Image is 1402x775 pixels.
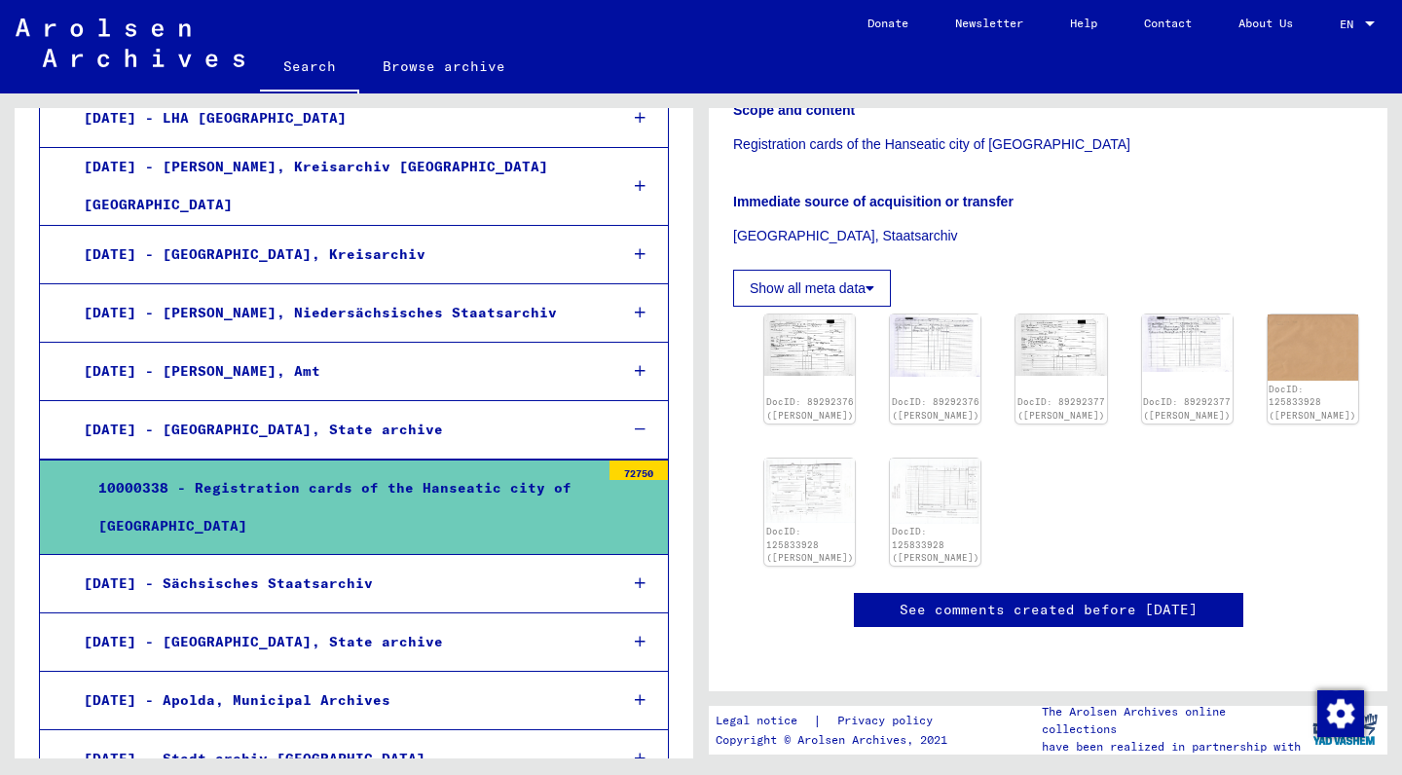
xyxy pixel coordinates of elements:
a: DocID: 89292377 ([PERSON_NAME]) [1143,396,1231,421]
a: Browse archive [359,43,529,90]
p: [GEOGRAPHIC_DATA], Staatsarchiv [733,226,1363,246]
img: 003.jpg [764,459,855,523]
img: 002.jpg [890,314,980,377]
a: DocID: 89292376 ([PERSON_NAME]) [766,396,854,421]
b: Scope and content [733,102,855,118]
div: [DATE] - [GEOGRAPHIC_DATA], State archive [69,623,602,661]
div: [DATE] - [PERSON_NAME], Amt [69,352,602,390]
div: [DATE] - Apolda, Municipal Archives [69,682,602,720]
a: DocID: 89292376 ([PERSON_NAME]) [892,396,979,421]
div: [DATE] - [GEOGRAPHIC_DATA], State archive [69,411,602,449]
div: [DATE] - [PERSON_NAME], Niedersächsisches Staatsarchiv [69,294,602,332]
img: Arolsen_neg.svg [16,18,244,67]
a: DocID: 89292377 ([PERSON_NAME]) [1017,396,1105,421]
a: DocID: 125833928 ([PERSON_NAME]) [1269,384,1356,421]
a: Legal notice [716,711,813,731]
img: 004.jpg [890,459,980,524]
img: 001.jpg [1268,314,1358,381]
p: have been realized in partnership with [1042,738,1303,756]
img: yv_logo.png [1309,705,1382,754]
img: 002.jpg [1142,314,1233,372]
div: 10000338 - Registration cards of the Hanseatic city of [GEOGRAPHIC_DATA] [84,469,600,545]
div: [DATE] - [PERSON_NAME], Kreisarchiv [GEOGRAPHIC_DATA] [GEOGRAPHIC_DATA] [69,148,602,224]
img: 001.jpg [764,314,855,376]
div: Change consent [1316,689,1363,736]
b: Immediate source of acquisition or transfer [733,194,1014,209]
a: Search [260,43,359,93]
span: EN [1340,18,1361,31]
div: [DATE] - Sächsisches Staatsarchiv [69,565,602,603]
a: DocID: 125833928 ([PERSON_NAME]) [892,526,979,563]
img: Change consent [1317,690,1364,737]
a: DocID: 125833928 ([PERSON_NAME]) [766,526,854,563]
div: [DATE] - LHA [GEOGRAPHIC_DATA] [69,99,602,137]
a: Privacy policy [822,711,956,731]
a: See comments created before [DATE] [900,600,1198,620]
p: The Arolsen Archives online collections [1042,703,1303,738]
p: Copyright © Arolsen Archives, 2021 [716,731,956,749]
button: Show all meta data [733,270,891,307]
div: 72750 [609,461,668,480]
div: | [716,711,956,731]
p: Registration cards of the Hanseatic city of [GEOGRAPHIC_DATA] [733,134,1363,155]
img: 001.jpg [1015,314,1106,376]
div: [DATE] - [GEOGRAPHIC_DATA], Kreisarchiv [69,236,602,274]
